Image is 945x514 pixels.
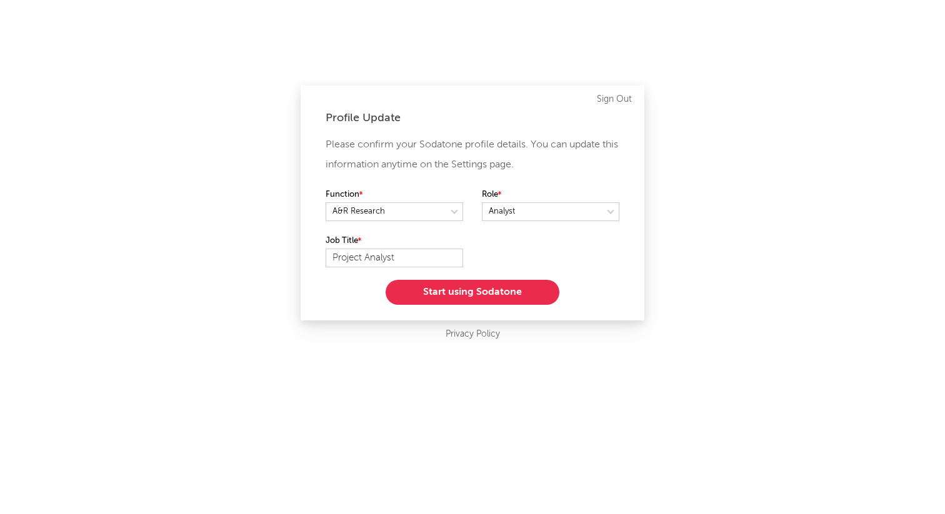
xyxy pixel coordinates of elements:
[597,92,632,107] a: Sign Out
[446,327,500,342] a: Privacy Policy
[386,280,559,305] button: Start using Sodatone
[482,187,619,202] label: Role
[326,187,463,202] label: Function
[326,135,619,175] p: Please confirm your Sodatone profile details. You can update this information anytime on the Sett...
[326,234,463,249] label: Job Title
[326,111,619,126] div: Profile Update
